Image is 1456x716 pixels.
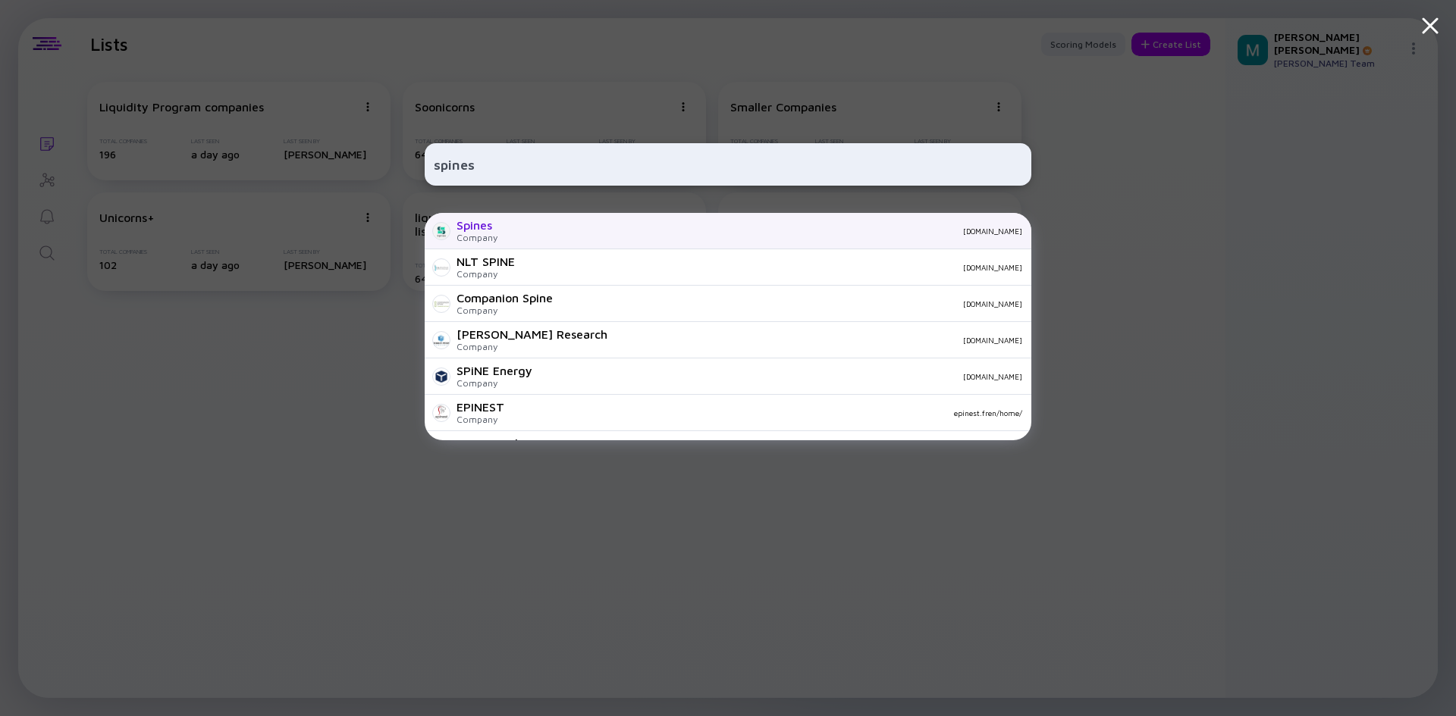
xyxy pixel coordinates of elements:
[457,327,607,341] div: [PERSON_NAME] Research
[457,232,497,243] div: Company
[457,400,504,414] div: EPINEST
[527,263,1022,272] div: [DOMAIN_NAME]
[457,268,515,280] div: Company
[620,336,1022,345] div: [DOMAIN_NAME]
[516,408,1022,417] div: epinest.fren/home/
[434,151,1022,178] input: Search Company or Investor...
[565,299,1022,308] div: [DOMAIN_NAME]
[544,372,1022,381] div: [DOMAIN_NAME]
[457,291,553,305] div: Companion Spine
[457,414,504,425] div: Company
[457,341,607,352] div: Company
[457,218,497,232] div: Spines
[457,364,532,377] div: SPiNE Energy
[457,436,574,450] div: SpinEM Robotics SAS
[457,377,532,389] div: Company
[457,255,515,268] div: NLT SPINE
[457,305,553,316] div: Company
[510,227,1022,236] div: [DOMAIN_NAME]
